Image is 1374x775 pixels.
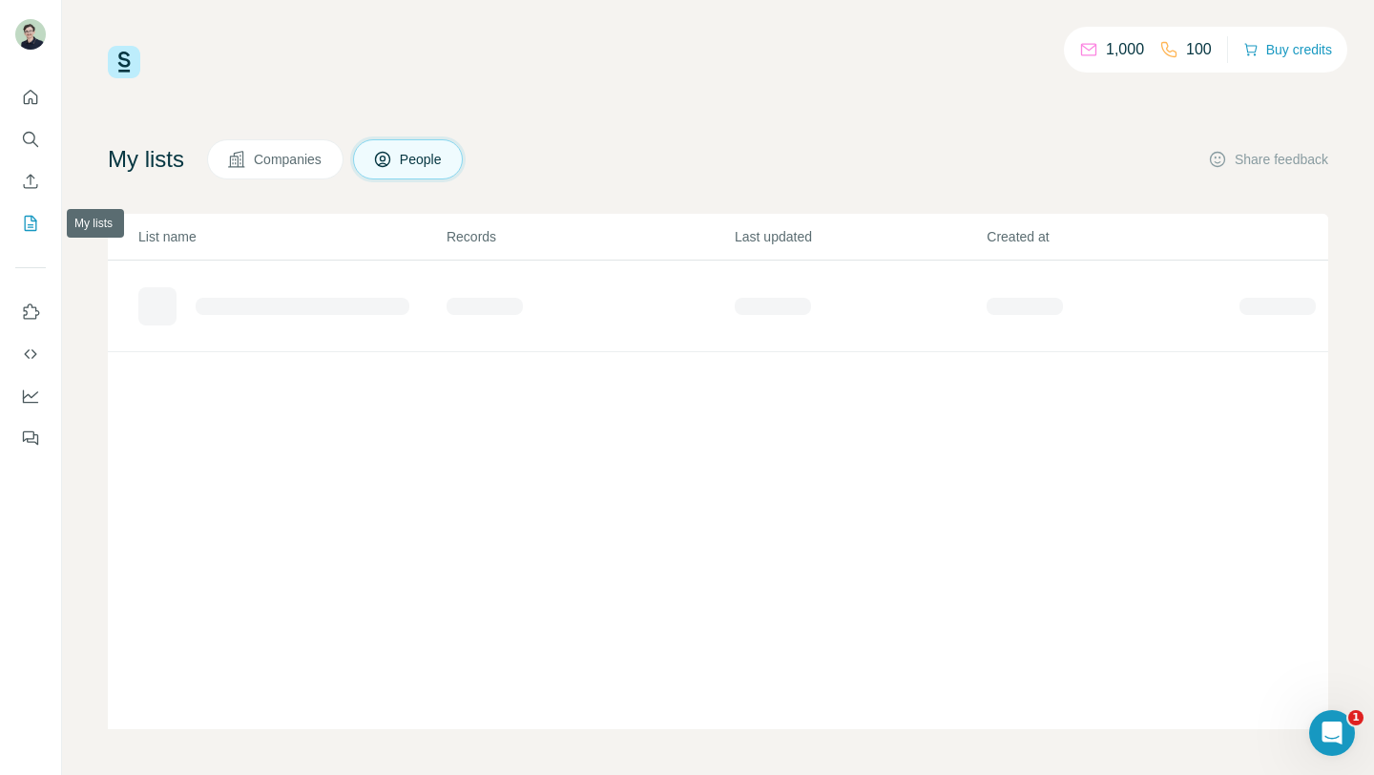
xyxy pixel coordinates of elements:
[987,227,1237,246] p: Created at
[447,227,733,246] p: Records
[138,227,445,246] p: List name
[1243,36,1332,63] button: Buy credits
[15,19,46,50] img: Avatar
[108,144,184,175] h4: My lists
[15,295,46,329] button: Use Surfe on LinkedIn
[1106,38,1144,61] p: 1,000
[108,46,140,78] img: Surfe Logo
[254,150,323,169] span: Companies
[735,227,985,246] p: Last updated
[1208,150,1328,169] button: Share feedback
[15,206,46,241] button: My lists
[15,164,46,199] button: Enrich CSV
[15,337,46,371] button: Use Surfe API
[1348,710,1364,725] span: 1
[15,379,46,413] button: Dashboard
[1309,710,1355,756] iframe: Intercom live chat
[15,421,46,455] button: Feedback
[15,122,46,157] button: Search
[15,80,46,115] button: Quick start
[400,150,444,169] span: People
[1186,38,1212,61] p: 100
